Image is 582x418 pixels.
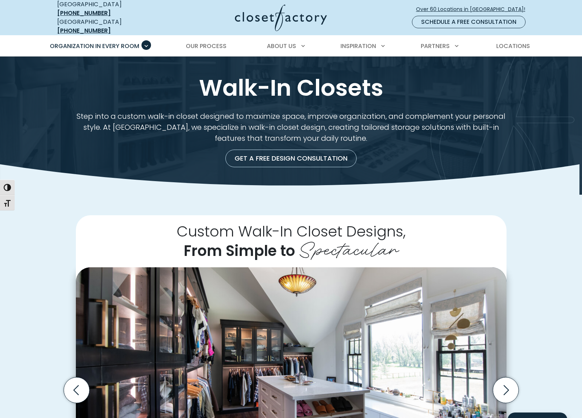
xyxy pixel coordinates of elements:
span: Organization in Every Room [50,42,139,50]
nav: Primary Menu [45,36,537,56]
span: Partners [421,42,450,50]
span: Custom Walk-In Closet Designs, [177,221,406,242]
button: Previous slide [61,374,92,406]
span: Inspiration [340,42,376,50]
span: Spectacular [299,233,399,262]
span: Over 60 Locations in [GEOGRAPHIC_DATA]! [416,5,531,13]
button: Next slide [490,374,522,406]
p: Step into a custom walk-in closet designed to maximize space, improve organization, and complemen... [76,111,507,144]
a: Over 60 Locations in [GEOGRAPHIC_DATA]! [416,3,531,16]
span: Our Process [186,42,226,50]
a: Schedule a Free Consultation [412,16,526,28]
span: Locations [496,42,530,50]
a: Get a Free Design Consultation [225,150,357,167]
div: [GEOGRAPHIC_DATA] [57,18,163,35]
span: About Us [267,42,296,50]
a: [PHONE_NUMBER] [57,9,111,17]
img: Closet Factory Logo [235,4,327,31]
span: From Simple to [184,241,295,261]
h1: Walk-In Closets [56,74,526,102]
a: [PHONE_NUMBER] [57,26,111,35]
